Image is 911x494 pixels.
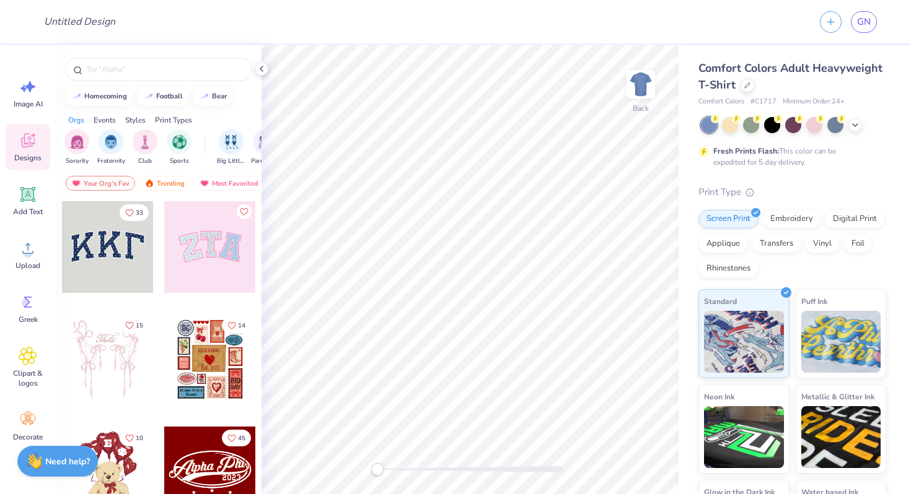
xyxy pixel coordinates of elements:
[258,135,273,149] img: Parent's Weekend Image
[217,129,245,166] button: filter button
[120,204,149,221] button: Like
[194,176,264,191] div: Most Favorited
[120,317,149,334] button: Like
[133,129,157,166] button: filter button
[698,235,748,253] div: Applique
[139,176,190,191] div: Trending
[698,210,759,228] div: Screen Print
[200,93,209,100] img: trend_line.gif
[704,406,784,468] img: Neon Ink
[238,323,245,329] span: 14
[65,87,133,106] button: homecoming
[120,430,149,446] button: Like
[801,406,881,468] img: Metallic & Glitter Ink
[212,93,227,100] div: bear
[97,157,125,166] span: Fraternity
[238,435,245,441] span: 45
[783,97,845,107] span: Minimum Order: 24 +
[713,145,866,168] div: This color can be expedited for 5 day delivery.
[193,87,232,106] button: bear
[72,93,82,100] img: trend_line.gif
[14,153,42,163] span: Designs
[251,157,279,166] span: Parent's Weekend
[138,135,152,149] img: Club Image
[633,103,649,114] div: Back
[752,235,801,253] div: Transfers
[15,261,40,271] span: Upload
[801,390,874,403] span: Metallic & Glitter Ink
[138,157,152,166] span: Club
[628,72,653,97] img: Back
[704,311,784,373] img: Standard
[66,157,89,166] span: Sorority
[64,129,89,166] div: filter for Sorority
[217,157,245,166] span: Big Little Reveal
[200,179,209,188] img: most_fav.gif
[144,93,154,100] img: trend_line.gif
[68,115,84,126] div: Orgs
[167,129,191,166] div: filter for Sports
[97,129,125,166] div: filter for Fraternity
[86,63,244,76] input: Try "Alpha"
[136,210,143,216] span: 33
[704,390,734,403] span: Neon Ink
[172,135,187,149] img: Sports Image
[14,99,43,109] span: Image AI
[704,295,737,308] span: Standard
[45,456,90,467] strong: Need help?
[97,129,125,166] button: filter button
[224,135,238,149] img: Big Little Reveal Image
[805,235,840,253] div: Vinyl
[156,93,183,100] div: football
[825,210,885,228] div: Digital Print
[125,115,146,126] div: Styles
[84,93,127,100] div: homecoming
[801,295,827,308] span: Puff Ink
[70,135,84,149] img: Sorority Image
[144,179,154,188] img: trending.gif
[251,129,279,166] div: filter for Parent's Weekend
[237,204,252,219] button: Like
[133,129,157,166] div: filter for Club
[137,87,188,106] button: football
[750,97,777,107] span: # C1717
[94,115,116,126] div: Events
[251,129,279,166] button: filter button
[713,146,779,156] strong: Fresh Prints Flash:
[66,176,135,191] div: Your Org's Fav
[698,97,744,107] span: Comfort Colors
[13,432,43,442] span: Decorate
[801,311,881,373] img: Puff Ink
[104,135,118,149] img: Fraternity Image
[371,463,384,475] div: Accessibility label
[170,157,189,166] span: Sports
[19,314,38,324] span: Greek
[13,207,43,217] span: Add Text
[698,61,882,92] span: Comfort Colors Adult Heavyweight T-Shirt
[698,185,886,199] div: Print Type
[71,179,81,188] img: most_fav.gif
[857,15,871,29] span: GN
[217,129,245,166] div: filter for Big Little Reveal
[34,9,125,34] input: Untitled Design
[762,210,821,228] div: Embroidery
[698,259,759,278] div: Rhinestones
[136,323,143,329] span: 15
[136,435,143,441] span: 10
[64,129,89,166] button: filter button
[167,129,191,166] button: filter button
[7,368,48,388] span: Clipart & logos
[851,11,877,33] a: GN
[222,430,251,446] button: Like
[155,115,192,126] div: Print Types
[843,235,873,253] div: Foil
[222,317,251,334] button: Like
